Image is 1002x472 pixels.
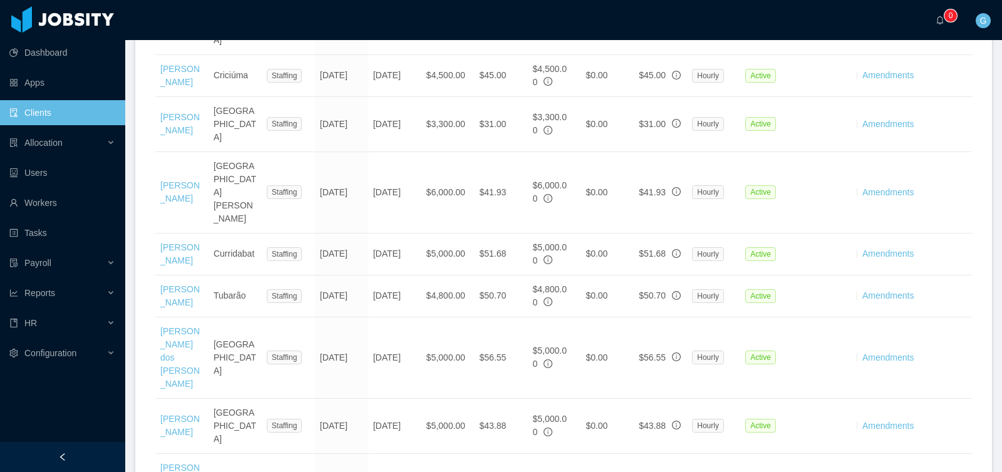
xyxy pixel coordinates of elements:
span: info-circle [672,119,681,128]
td: Criciúma [209,55,262,97]
span: $0.00 [586,249,607,259]
td: [DATE] [368,152,421,233]
a: [PERSON_NAME] dos [PERSON_NAME] [160,326,200,389]
span: Hourly [692,117,724,131]
span: info-circle [544,359,552,368]
span: Active [745,351,776,364]
td: [DATE] [368,55,421,97]
td: $5,000.00 [421,233,475,275]
td: $45.00 [475,55,528,97]
span: info-circle [672,71,681,80]
span: Hourly [692,69,724,83]
td: [GEOGRAPHIC_DATA] [209,97,262,152]
span: Staffing [267,351,302,364]
span: Active [745,117,776,131]
a: Amendments [862,352,914,362]
span: info-circle [672,291,681,300]
span: $43.88 [639,421,666,431]
a: [PERSON_NAME] [160,180,200,203]
span: $45.00 [639,70,666,80]
i: icon: book [9,319,18,327]
i: icon: solution [9,138,18,147]
span: $0.00 [586,119,607,129]
a: [PERSON_NAME] [160,112,200,135]
a: [PERSON_NAME] [160,242,200,265]
span: Staffing [267,117,302,131]
td: [DATE] [368,317,421,399]
span: Active [745,289,776,303]
span: $0.00 [586,352,607,362]
span: $41.93 [639,187,666,197]
span: G [980,13,987,28]
span: $0.00 [586,290,607,300]
a: icon: pie-chartDashboard [9,40,115,65]
a: Amendments [862,119,914,129]
td: $43.88 [475,399,528,454]
td: Tubarão [209,275,262,317]
span: info-circle [544,255,552,264]
td: $5,000.00 [421,399,475,454]
td: [GEOGRAPHIC_DATA] [209,317,262,399]
span: $5,000.00 [532,242,567,265]
td: Curridabat [209,233,262,275]
a: Amendments [862,249,914,259]
td: [DATE] [315,233,368,275]
i: icon: bell [936,16,944,24]
span: info-circle [672,352,681,361]
span: info-circle [544,126,552,135]
span: $31.00 [639,119,666,129]
span: Hourly [692,289,724,303]
span: Payroll [24,258,51,268]
span: Hourly [692,247,724,261]
span: Active [745,247,776,261]
td: $6,000.00 [421,152,475,233]
span: info-circle [672,187,681,196]
span: Hourly [692,185,724,199]
span: Active [745,69,776,83]
span: $5,000.00 [532,414,567,437]
sup: 0 [944,9,957,22]
span: $0.00 [586,421,607,431]
span: info-circle [544,194,552,203]
a: icon: auditClients [9,100,115,125]
td: [GEOGRAPHIC_DATA][PERSON_NAME] [209,152,262,233]
a: [PERSON_NAME] [160,64,200,87]
span: HR [24,318,37,328]
span: $0.00 [586,70,607,80]
span: info-circle [544,428,552,436]
a: Amendments [862,421,914,431]
span: $50.70 [639,290,666,300]
span: info-circle [544,297,552,306]
span: Active [745,419,776,433]
td: [DATE] [368,233,421,275]
td: [DATE] [368,97,421,152]
span: info-circle [544,77,552,86]
span: $5,000.00 [532,346,567,369]
td: [DATE] [315,152,368,233]
span: $51.68 [639,249,666,259]
td: [DATE] [368,275,421,317]
span: Hourly [692,351,724,364]
span: $3,300.00 [532,112,567,135]
a: icon: robotUsers [9,160,115,185]
i: icon: file-protect [9,259,18,267]
span: $0.00 [586,187,607,197]
span: $4,800.00 [532,284,567,307]
span: Staffing [267,185,302,199]
td: $4,500.00 [421,55,475,97]
span: Reports [24,288,55,298]
i: icon: line-chart [9,289,18,297]
a: Amendments [862,290,914,300]
td: $31.00 [475,97,528,152]
a: Amendments [862,70,914,80]
span: info-circle [672,249,681,258]
a: [PERSON_NAME] [160,284,200,307]
span: $6,000.00 [532,180,567,203]
a: Amendments [862,187,914,197]
td: $3,300.00 [421,97,475,152]
td: $51.68 [475,233,528,275]
td: $50.70 [475,275,528,317]
td: [DATE] [315,317,368,399]
span: Staffing [267,419,302,433]
span: Staffing [267,247,302,261]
